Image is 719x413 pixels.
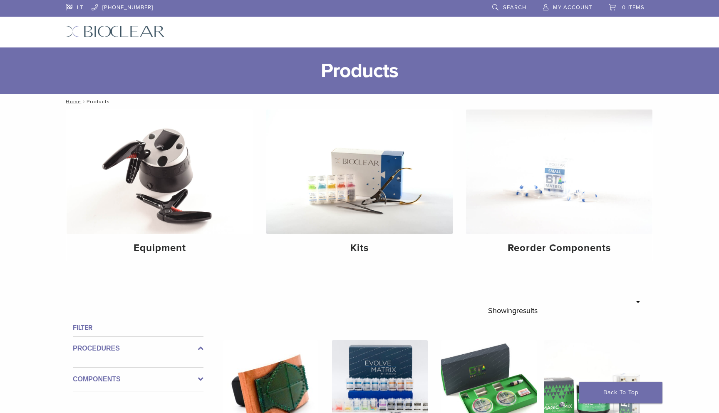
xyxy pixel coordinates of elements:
img: Kits [266,109,453,234]
span: 0 items [622,4,645,11]
img: Equipment [67,109,253,234]
span: / [81,100,87,104]
nav: Products [60,94,659,109]
span: Search [503,4,526,11]
span: My Account [553,4,592,11]
h4: Equipment [73,241,246,256]
img: Reorder Components [466,109,652,234]
h4: Filter [73,323,203,333]
a: Kits [266,109,453,261]
label: Components [73,374,203,384]
h4: Reorder Components [473,241,646,256]
a: Reorder Components [466,109,652,261]
label: Procedures [73,343,203,353]
a: Equipment [67,109,253,261]
a: Back To Top [579,382,662,403]
a: Home [63,99,81,104]
p: Showing results [488,302,538,319]
img: Bioclear [66,25,165,37]
h4: Kits [273,241,446,256]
